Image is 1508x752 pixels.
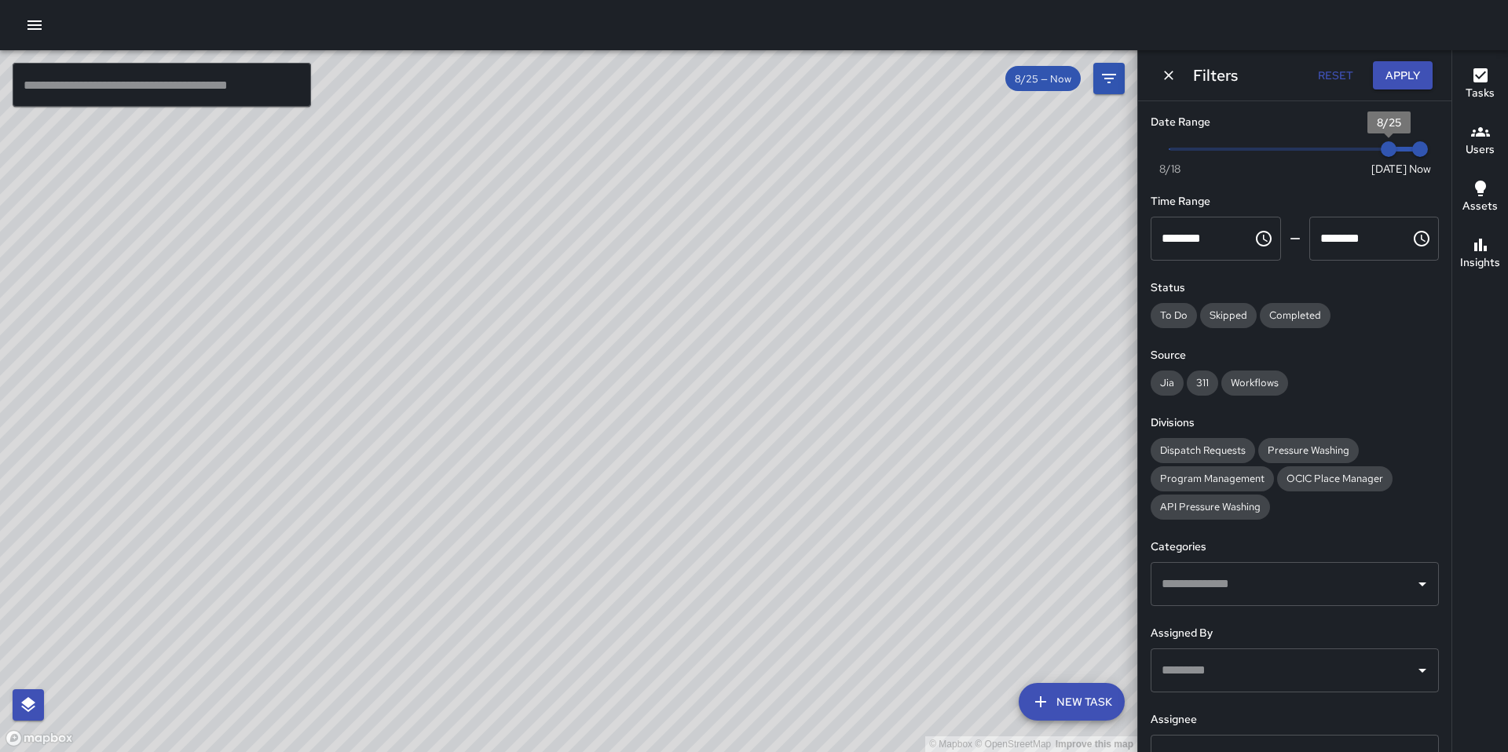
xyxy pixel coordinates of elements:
span: Jia [1151,376,1184,389]
h6: Assigned By [1151,625,1439,642]
div: Dispatch Requests [1151,438,1255,463]
h6: Filters [1193,63,1238,88]
div: API Pressure Washing [1151,495,1270,520]
div: Jia [1151,371,1184,396]
button: Dismiss [1157,64,1180,87]
div: To Do [1151,303,1197,328]
span: 311 [1187,376,1218,389]
span: Now [1409,161,1431,177]
span: OCIC Place Manager [1277,472,1393,485]
button: Apply [1373,61,1433,90]
h6: Divisions [1151,414,1439,432]
button: Choose time, selected time is 12:00 AM [1248,223,1279,254]
span: Dispatch Requests [1151,444,1255,457]
button: Insights [1452,226,1508,283]
button: Choose time, selected time is 11:59 PM [1406,223,1437,254]
div: Pressure Washing [1258,438,1359,463]
button: Filters [1093,63,1125,94]
span: 8/25 — Now [1005,72,1081,86]
button: Open [1411,659,1433,681]
h6: Users [1466,141,1495,159]
h6: Categories [1151,538,1439,556]
button: New Task [1019,683,1125,721]
span: Program Management [1151,472,1274,485]
span: Pressure Washing [1258,444,1359,457]
h6: Date Range [1151,114,1439,131]
span: Workflows [1221,376,1288,389]
div: Program Management [1151,466,1274,491]
h6: Status [1151,279,1439,297]
span: [DATE] [1371,161,1407,177]
span: Skipped [1200,308,1257,322]
span: 8/18 [1159,161,1180,177]
button: Assets [1452,170,1508,226]
h6: Assignee [1151,711,1439,728]
span: API Pressure Washing [1151,500,1270,513]
div: OCIC Place Manager [1277,466,1393,491]
button: Open [1411,573,1433,595]
span: Completed [1260,308,1330,322]
div: Skipped [1200,303,1257,328]
div: Completed [1260,303,1330,328]
span: To Do [1151,308,1197,322]
h6: Assets [1462,198,1498,215]
h6: Tasks [1466,85,1495,102]
h6: Insights [1460,254,1500,272]
div: 311 [1187,371,1218,396]
button: Users [1452,113,1508,170]
span: 8/25 [1377,115,1401,130]
button: Tasks [1452,57,1508,113]
h6: Source [1151,347,1439,364]
button: Reset [1310,61,1360,90]
h6: Time Range [1151,193,1439,210]
div: Workflows [1221,371,1288,396]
